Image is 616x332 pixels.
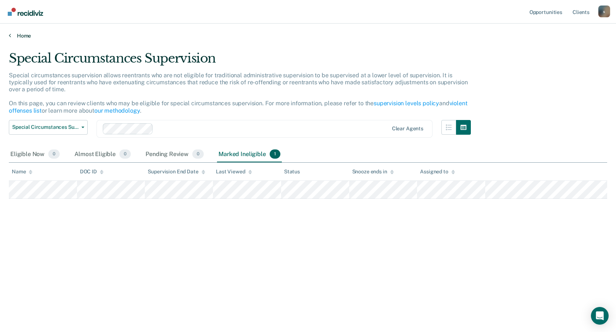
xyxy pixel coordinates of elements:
div: Status [284,169,300,175]
div: Last Viewed [216,169,252,175]
div: Supervision End Date [148,169,205,175]
span: Special Circumstances Supervision [12,124,78,130]
span: 0 [48,149,60,159]
div: Snooze ends in [352,169,394,175]
a: our methodology [94,107,140,114]
a: Home [9,32,607,39]
div: Assigned to [420,169,455,175]
div: Almost Eligible0 [73,146,132,163]
p: Special circumstances supervision allows reentrants who are not eligible for traditional administ... [9,72,468,114]
a: supervision levels policy [374,100,439,107]
div: Marked Ineligible1 [217,146,282,163]
span: 0 [192,149,204,159]
button: Profile dropdown button [598,6,610,17]
div: Special Circumstances Supervision [9,51,471,72]
span: 1 [270,149,280,159]
button: Special Circumstances Supervision [9,120,88,135]
div: Eligible Now0 [9,146,61,163]
div: Clear agents [392,126,423,132]
img: Recidiviz [8,8,43,16]
div: Name [12,169,32,175]
div: Pending Review0 [144,146,205,163]
div: Open Intercom Messenger [591,307,609,325]
span: 0 [119,149,131,159]
div: s [598,6,610,17]
a: violent offenses list [9,100,468,114]
div: DOC ID [80,169,104,175]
